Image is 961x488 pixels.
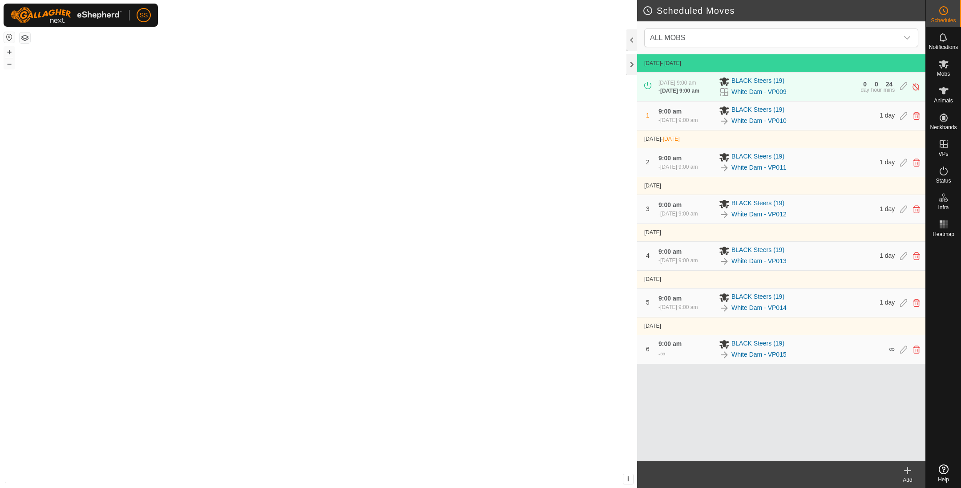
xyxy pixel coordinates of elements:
[661,60,681,66] span: - [DATE]
[646,252,650,259] span: 4
[658,116,698,124] div: -
[719,163,730,173] img: To
[731,87,787,97] a: White Dam - VP009
[731,339,784,350] span: BLACK Steers (19)
[644,323,661,329] span: [DATE]
[937,71,950,77] span: Mobs
[20,33,30,43] button: Map Layers
[658,80,696,86] span: [DATE] 9:00 am
[658,340,682,347] span: 9:00 am
[929,45,958,50] span: Notifications
[627,475,629,483] span: i
[880,112,895,119] span: 1 day
[658,349,665,359] div: -
[933,232,954,237] span: Heatmap
[938,205,949,210] span: Infra
[884,87,895,93] div: mins
[731,210,787,219] a: White Dam - VP012
[658,163,698,171] div: -
[731,303,787,313] a: White Dam - VP014
[731,245,784,256] span: BLACK Steers (19)
[719,303,730,313] img: To
[889,345,895,354] span: ∞
[880,252,895,259] span: 1 day
[931,18,956,23] span: Schedules
[661,136,680,142] span: -
[875,81,878,87] div: 0
[644,136,661,142] span: [DATE]
[660,211,698,217] span: [DATE] 9:00 am
[880,299,895,306] span: 1 day
[646,112,650,119] span: 1
[4,32,15,43] button: Reset Map
[644,60,661,66] span: [DATE]
[880,159,895,166] span: 1 day
[871,87,882,93] div: hour
[938,151,948,157] span: VPs
[926,461,961,486] a: Help
[644,229,661,236] span: [DATE]
[650,34,685,41] span: ALL MOBS
[658,108,682,115] span: 9:00 am
[660,164,698,170] span: [DATE] 9:00 am
[731,116,787,126] a: White Dam - VP010
[646,299,650,306] span: 5
[4,47,15,57] button: +
[644,276,661,282] span: [DATE]
[658,248,682,255] span: 9:00 am
[660,117,698,123] span: [DATE] 9:00 am
[642,5,925,16] h2: Scheduled Moves
[11,7,122,23] img: Gallagher Logo
[880,205,895,212] span: 1 day
[934,98,953,103] span: Animals
[731,163,787,172] a: White Dam - VP011
[283,476,317,484] a: Privacy Policy
[327,476,354,484] a: Contact Us
[860,87,869,93] div: day
[719,256,730,267] img: To
[731,292,784,303] span: BLACK Steers (19)
[658,201,682,208] span: 9:00 am
[658,155,682,162] span: 9:00 am
[930,125,957,130] span: Neckbands
[660,257,698,264] span: [DATE] 9:00 am
[731,350,787,359] a: White Dam - VP015
[660,350,665,358] span: ∞
[660,304,698,310] span: [DATE] 9:00 am
[731,152,784,163] span: BLACK Steers (19)
[658,256,698,264] div: -
[912,82,920,91] img: Turn off schedule move
[646,205,650,212] span: 3
[938,477,949,482] span: Help
[644,183,661,189] span: [DATE]
[140,11,148,20] span: SS
[886,81,893,87] div: 24
[719,116,730,126] img: To
[658,87,699,95] div: -
[658,303,698,311] div: -
[731,76,784,87] span: BLACK Steers (19)
[646,29,898,47] span: ALL MOBS
[660,88,699,94] span: [DATE] 9:00 am
[890,476,925,484] div: Add
[719,350,730,360] img: To
[658,210,698,218] div: -
[663,136,680,142] span: [DATE]
[623,474,633,484] button: i
[936,178,951,183] span: Status
[646,346,650,353] span: 6
[731,199,784,209] span: BLACK Steers (19)
[731,105,784,116] span: BLACK Steers (19)
[719,209,730,220] img: To
[731,256,787,266] a: White Dam - VP013
[4,58,15,69] button: –
[863,81,867,87] div: 0
[658,295,682,302] span: 9:00 am
[646,159,650,166] span: 2
[898,29,916,47] div: dropdown trigger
